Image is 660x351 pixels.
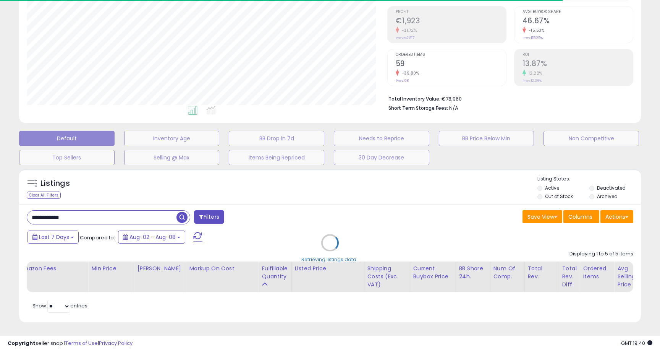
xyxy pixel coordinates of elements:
h2: 13.87% [522,59,633,70]
h2: €1,923 [396,16,506,27]
span: Avg. Buybox Share [522,10,633,14]
button: Needs to Reprice [334,131,429,146]
small: Prev: 12.36% [522,78,542,83]
li: €78,960 [388,94,628,103]
button: Non Competitive [544,131,639,146]
small: -39.80% [399,70,419,76]
button: Top Sellers [19,150,115,165]
span: 2025-08-17 19:40 GMT [621,340,652,347]
small: Prev: €2,817 [396,36,414,40]
small: -31.72% [399,28,417,33]
h2: 59 [396,59,506,70]
span: Profit [396,10,506,14]
strong: Copyright [8,340,36,347]
b: Total Inventory Value: [388,96,440,102]
button: Default [19,131,115,146]
h2: 46.67% [522,16,633,27]
button: BB Price Below Min [439,131,534,146]
div: seller snap | | [8,340,133,347]
button: 30 Day Decrease [334,150,429,165]
small: -15.53% [526,28,545,33]
button: Inventory Age [124,131,220,146]
small: Prev: 55.25% [522,36,543,40]
button: Selling @ Max [124,150,220,165]
button: BB Drop in 7d [229,131,324,146]
div: Retrieving listings data.. [301,256,359,263]
b: Short Term Storage Fees: [388,105,448,111]
span: N/A [449,104,458,112]
small: Prev: 98 [396,78,409,83]
small: 12.22% [526,70,542,76]
button: Items Being Repriced [229,150,324,165]
a: Terms of Use [65,340,98,347]
a: Privacy Policy [99,340,133,347]
span: ROI [522,53,633,57]
span: Ordered Items [396,53,506,57]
